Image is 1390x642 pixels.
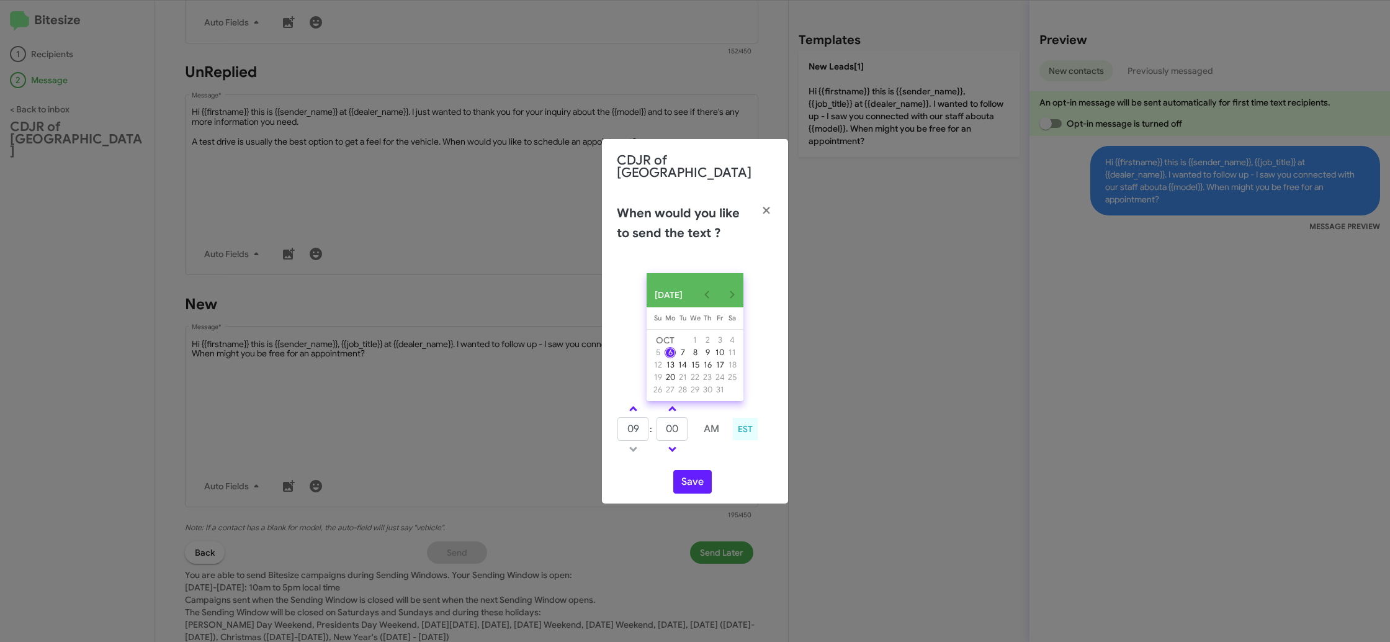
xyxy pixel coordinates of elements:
div: EST [733,418,758,440]
div: 13 [665,359,676,371]
button: October 1, 2025 [689,334,701,346]
button: October 27, 2025 [664,384,676,396]
div: 16 [702,359,713,371]
button: October 23, 2025 [701,371,714,384]
span: Sa [729,314,736,322]
button: October 6, 2025 [664,346,676,359]
button: October 29, 2025 [689,384,701,396]
div: 28 [677,384,688,396]
div: 5 [652,347,663,358]
div: 24 [714,372,725,383]
button: October 28, 2025 [676,384,689,396]
span: [DATE] [655,284,683,306]
span: Tu [679,314,686,322]
button: October 10, 2025 [714,346,726,359]
div: CDJR of [GEOGRAPHIC_DATA] [602,139,788,194]
div: 30 [702,384,713,396]
div: 14 [677,359,688,371]
div: 19 [652,372,663,383]
div: 10 [714,347,725,358]
button: October 15, 2025 [689,359,701,371]
input: HH [617,417,648,441]
span: Fr [717,314,723,322]
div: 22 [689,372,701,383]
button: October 13, 2025 [664,359,676,371]
div: 2 [702,335,713,346]
button: October 4, 2025 [726,334,738,346]
button: October 2, 2025 [701,334,714,346]
button: October 19, 2025 [652,371,664,384]
button: October 26, 2025 [652,384,664,396]
div: 3 [714,335,725,346]
div: 29 [689,384,701,396]
div: 6 [665,347,676,358]
button: Previous month [694,283,719,307]
button: October 11, 2025 [726,346,738,359]
div: 20 [665,372,676,383]
button: October 17, 2025 [714,359,726,371]
td: : [649,417,656,441]
button: October 22, 2025 [689,371,701,384]
button: October 21, 2025 [676,371,689,384]
button: October 16, 2025 [701,359,714,371]
div: 1 [689,335,701,346]
div: 23 [702,372,713,383]
td: OCT [652,334,689,346]
div: 18 [727,359,738,371]
button: October 8, 2025 [689,346,701,359]
button: October 3, 2025 [714,334,726,346]
button: October 5, 2025 [652,346,664,359]
button: October 30, 2025 [701,384,714,396]
div: 15 [689,359,701,371]
div: 12 [652,359,663,371]
div: 8 [689,347,701,358]
div: 25 [727,372,738,383]
span: Th [704,314,711,322]
button: October 25, 2025 [726,371,738,384]
button: October 31, 2025 [714,384,726,396]
input: MM [657,417,688,441]
div: 26 [652,384,663,396]
span: Su [654,314,661,322]
div: 17 [714,359,725,371]
div: 4 [727,335,738,346]
button: October 12, 2025 [652,359,664,371]
div: 11 [727,347,738,358]
button: October 18, 2025 [726,359,738,371]
span: We [690,314,701,322]
button: AM [696,417,727,441]
button: Next month [719,283,744,307]
h2: When would you like to send the text ? [617,204,750,243]
button: October 7, 2025 [676,346,689,359]
div: 9 [702,347,713,358]
button: October 24, 2025 [714,371,726,384]
div: 7 [677,347,688,358]
button: Choose month and year [646,283,695,307]
div: 31 [714,384,725,396]
button: October 9, 2025 [701,346,714,359]
button: Save [673,470,712,494]
div: 21 [677,372,688,383]
span: Mo [665,314,676,322]
div: 27 [665,384,676,396]
button: October 20, 2025 [664,371,676,384]
button: October 14, 2025 [676,359,689,371]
